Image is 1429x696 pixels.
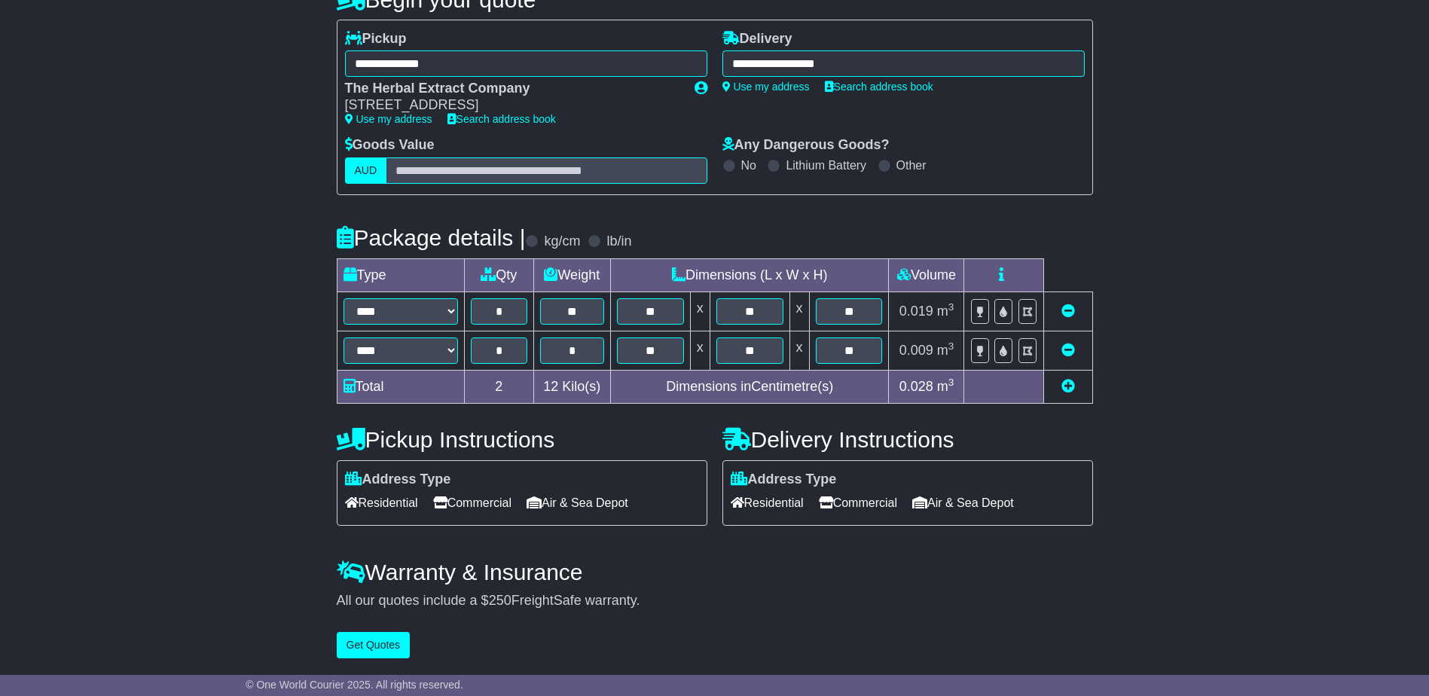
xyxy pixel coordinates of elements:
[731,472,837,488] label: Address Type
[345,137,435,154] label: Goods Value
[722,81,810,93] a: Use my address
[741,158,756,172] label: No
[337,560,1093,585] h4: Warranty & Insurance
[937,379,954,394] span: m
[912,491,1014,514] span: Air & Sea Depot
[527,491,628,514] span: Air & Sea Depot
[789,292,809,331] td: x
[1061,343,1075,358] a: Remove this item
[337,370,464,403] td: Total
[937,304,954,319] span: m
[825,81,933,93] a: Search address book
[948,301,954,313] sup: 3
[345,157,387,184] label: AUD
[610,370,889,403] td: Dimensions in Centimetre(s)
[1061,379,1075,394] a: Add new item
[690,331,710,370] td: x
[789,331,809,370] td: x
[543,379,558,394] span: 12
[337,427,707,452] h4: Pickup Instructions
[337,225,526,250] h4: Package details |
[345,472,451,488] label: Address Type
[345,491,418,514] span: Residential
[345,113,432,125] a: Use my address
[722,427,1093,452] h4: Delivery Instructions
[464,258,533,292] td: Qty
[722,31,792,47] label: Delivery
[345,81,679,97] div: The Herbal Extract Company
[899,379,933,394] span: 0.028
[345,97,679,114] div: [STREET_ADDRESS]
[433,491,511,514] span: Commercial
[899,343,933,358] span: 0.009
[899,304,933,319] span: 0.019
[533,370,610,403] td: Kilo(s)
[464,370,533,403] td: 2
[937,343,954,358] span: m
[337,593,1093,609] div: All our quotes include a $ FreightSafe warranty.
[533,258,610,292] td: Weight
[690,292,710,331] td: x
[337,258,464,292] td: Type
[246,679,463,691] span: © One World Courier 2025. All rights reserved.
[610,258,889,292] td: Dimensions (L x W x H)
[889,258,964,292] td: Volume
[731,491,804,514] span: Residential
[489,593,511,608] span: 250
[948,377,954,388] sup: 3
[1061,304,1075,319] a: Remove this item
[345,31,407,47] label: Pickup
[948,340,954,352] sup: 3
[606,234,631,250] label: lb/in
[896,158,927,172] label: Other
[544,234,580,250] label: kg/cm
[819,491,897,514] span: Commercial
[447,113,556,125] a: Search address book
[722,137,890,154] label: Any Dangerous Goods?
[337,632,411,658] button: Get Quotes
[786,158,866,172] label: Lithium Battery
